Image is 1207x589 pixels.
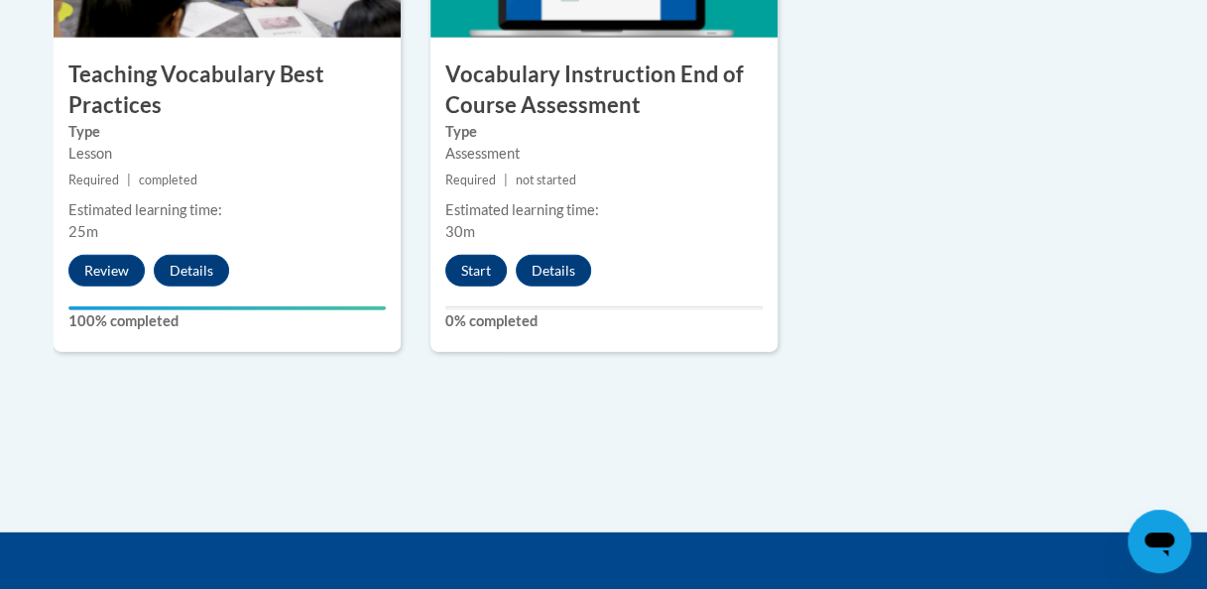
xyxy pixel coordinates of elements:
[445,310,763,332] label: 0% completed
[54,59,401,121] h3: Teaching Vocabulary Best Practices
[68,143,386,165] div: Lesson
[68,173,119,187] span: Required
[445,223,475,240] span: 30m
[516,173,576,187] span: not started
[127,173,131,187] span: |
[445,199,763,221] div: Estimated learning time:
[1128,510,1191,573] iframe: Button to launch messaging window
[504,173,508,187] span: |
[68,121,386,143] label: Type
[154,255,229,287] button: Details
[445,173,496,187] span: Required
[139,173,197,187] span: completed
[68,199,386,221] div: Estimated learning time:
[68,306,386,310] div: Your progress
[516,255,591,287] button: Details
[430,59,778,121] h3: Vocabulary Instruction End of Course Assessment
[445,255,507,287] button: Start
[445,121,763,143] label: Type
[68,255,145,287] button: Review
[68,310,386,332] label: 100% completed
[68,223,98,240] span: 25m
[445,143,763,165] div: Assessment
